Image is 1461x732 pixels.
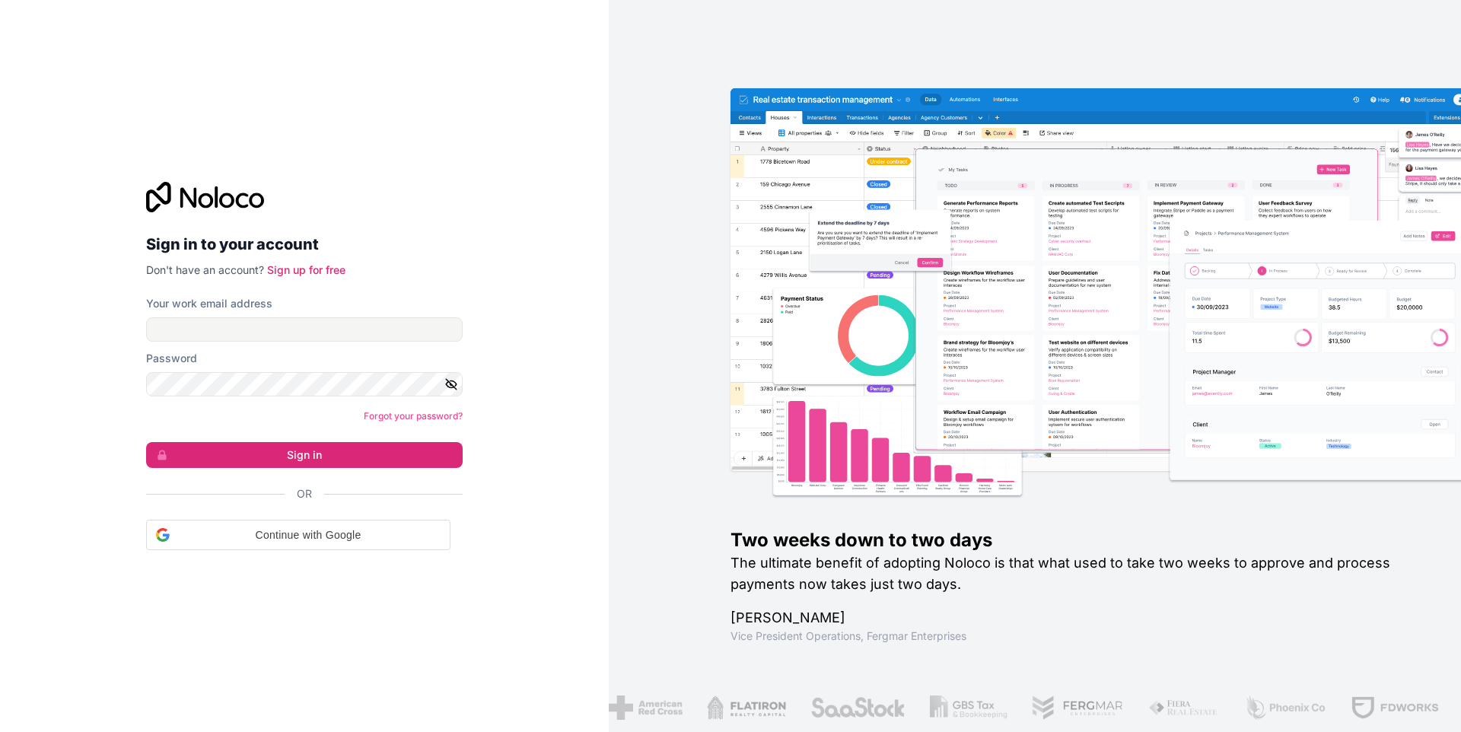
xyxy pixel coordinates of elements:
[730,607,1412,629] h1: [PERSON_NAME]
[730,528,1412,552] h1: Two weeks down to two days
[146,372,463,396] input: Password
[146,317,463,342] input: Email address
[146,231,463,258] h2: Sign in to your account
[1350,695,1439,720] img: /assets/fdworks-Bi04fVtw.png
[146,442,463,468] button: Sign in
[1244,695,1326,720] img: /assets/phoenix-BREaitsQ.png
[364,410,463,422] a: Forgot your password?
[730,629,1412,644] h1: Vice President Operations , Fergmar Enterprises
[707,695,786,720] img: /assets/flatiron-C8eUkumj.png
[730,552,1412,595] h2: The ultimate benefit of adopting Noloco is that what used to take two weeks to approve and proces...
[146,520,450,550] div: Continue with Google
[930,695,1007,720] img: /assets/gbstax-C-GtDUiK.png
[146,351,197,366] label: Password
[1148,695,1220,720] img: /assets/fiera-fwj2N5v4.png
[1031,695,1124,720] img: /assets/fergmar-CudnrXN5.png
[810,695,906,720] img: /assets/saastock-C6Zbiodz.png
[297,486,312,501] span: Or
[146,296,272,311] label: Your work email address
[267,263,345,276] a: Sign up for free
[609,695,683,720] img: /assets/american-red-cross-BAupjrZR.png
[146,263,264,276] span: Don't have an account?
[176,527,441,543] span: Continue with Google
